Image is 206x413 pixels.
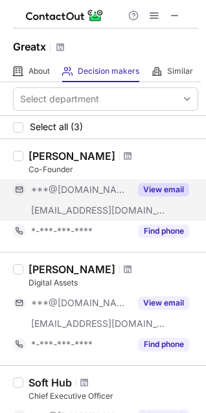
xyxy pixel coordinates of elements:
span: ***@[DOMAIN_NAME] [31,184,130,195]
div: Soft Hub [29,376,72,389]
span: Select all (3) [30,122,83,132]
div: Digital Assets [29,277,198,289]
div: Co-Founder [29,164,198,175]
button: Reveal Button [138,338,189,351]
div: Chief Executive Officer [29,390,198,402]
span: Similar [167,66,193,76]
span: [EMAIL_ADDRESS][DOMAIN_NAME] [31,318,166,329]
span: [EMAIL_ADDRESS][DOMAIN_NAME] [31,205,166,216]
button: Reveal Button [138,183,189,196]
img: ContactOut v5.3.10 [26,8,104,23]
div: [PERSON_NAME] [29,150,115,162]
h1: Greatx [13,39,46,54]
button: Reveal Button [138,225,189,238]
button: Reveal Button [138,296,189,309]
span: Decision makers [78,66,139,76]
div: Select department [20,93,99,106]
div: [PERSON_NAME] [29,263,115,276]
span: ***@[DOMAIN_NAME] [31,297,130,309]
span: About [29,66,50,76]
